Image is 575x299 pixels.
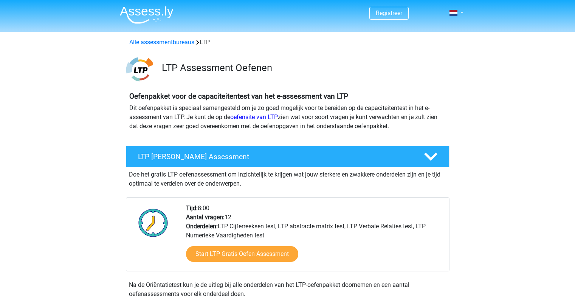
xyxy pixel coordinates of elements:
[129,92,348,101] b: Oefenpakket voor de capaciteitentest van het e-assessment van LTP
[186,214,225,221] b: Aantal vragen:
[126,56,153,83] img: ltp.png
[376,9,402,17] a: Registreer
[186,204,198,212] b: Tijd:
[186,246,298,262] a: Start LTP Gratis Oefen Assessment
[129,39,194,46] a: Alle assessmentbureaus
[162,62,443,74] h3: LTP Assessment Oefenen
[180,204,449,271] div: 8:00 12 LTP Cijferreeksen test, LTP abstracte matrix test, LTP Verbale Relaties test, LTP Numerie...
[126,167,449,188] div: Doe het gratis LTP oefenassessment om inzichtelijk te krijgen wat jouw sterkere en zwakkere onder...
[120,6,174,24] img: Assessly
[230,113,278,121] a: oefensite van LTP
[138,152,412,161] h4: LTP [PERSON_NAME] Assessment
[134,204,172,242] img: Klok
[186,223,218,230] b: Onderdelen:
[126,38,449,47] div: LTP
[123,146,453,167] a: LTP [PERSON_NAME] Assessment
[126,280,449,299] div: Na de Oriëntatietest kun je de uitleg bij alle onderdelen van het LTP-oefenpakket doornemen en ee...
[129,104,446,131] p: Dit oefenpakket is speciaal samengesteld om je zo goed mogelijk voor te bereiden op de capaciteit...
